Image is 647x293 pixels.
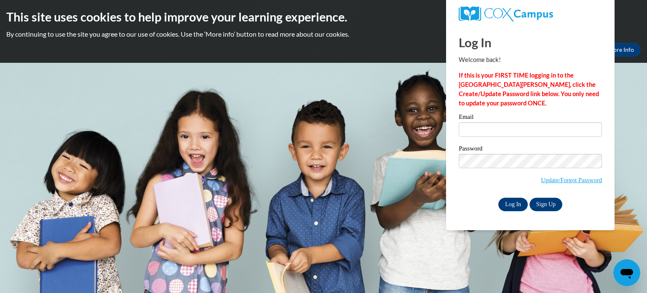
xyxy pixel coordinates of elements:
img: COX Campus [459,6,553,22]
a: Sign Up [529,198,562,211]
strong: If this is your FIRST TIME logging in to the [GEOGRAPHIC_DATA][PERSON_NAME], click the Create/Upd... [459,72,599,107]
iframe: Button to launch messaging window, conversation in progress [613,259,640,286]
a: Update/Forgot Password [541,177,602,183]
label: Password [459,145,602,154]
a: COX Campus [459,6,602,22]
p: Welcome back! [459,55,602,65]
label: Email [459,114,602,122]
h2: This site uses cookies to help improve your learning experience. [6,8,641,25]
a: More Info [601,43,641,56]
p: By continuing to use the site you agree to our use of cookies. Use the ‘More info’ button to read... [6,30,641,39]
h1: Log In [459,34,602,51]
input: Log In [498,198,528,211]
